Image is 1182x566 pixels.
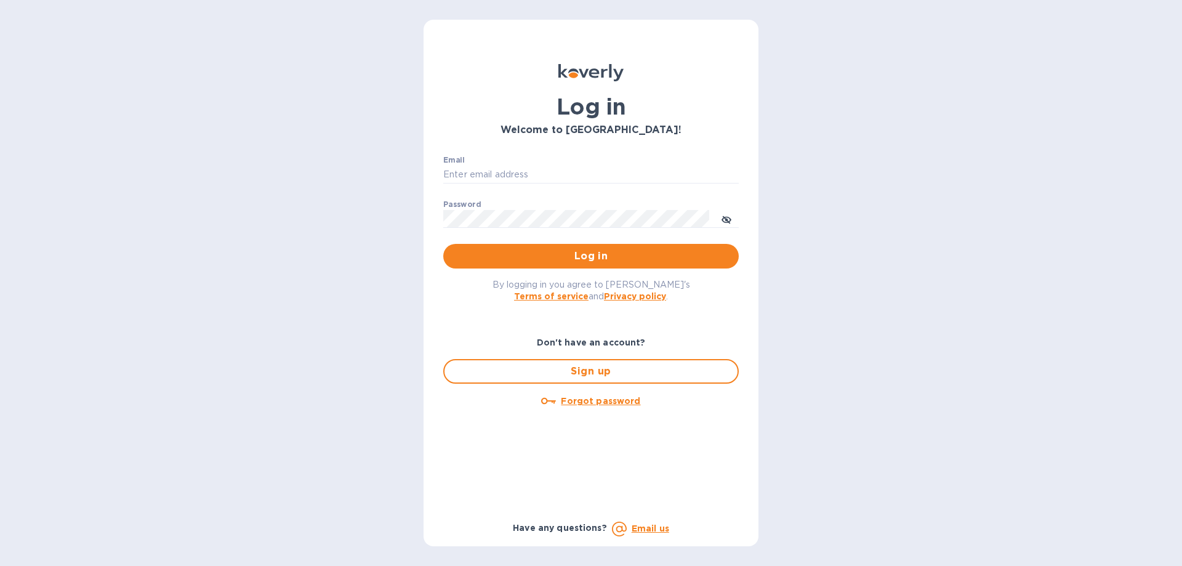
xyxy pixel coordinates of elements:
[443,156,465,164] label: Email
[714,206,739,231] button: toggle password visibility
[443,166,739,184] input: Enter email address
[443,359,739,384] button: Sign up
[443,244,739,269] button: Log in
[453,249,729,264] span: Log in
[443,201,481,208] label: Password
[454,364,728,379] span: Sign up
[604,291,666,301] a: Privacy policy
[558,64,624,81] img: Koverly
[443,124,739,136] h3: Welcome to [GEOGRAPHIC_DATA]!
[443,94,739,119] h1: Log in
[513,523,607,533] b: Have any questions?
[492,280,690,301] span: By logging in you agree to [PERSON_NAME]'s and .
[514,291,589,301] a: Terms of service
[561,396,640,406] u: Forgot password
[632,524,669,533] a: Email us
[537,338,646,347] b: Don't have an account?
